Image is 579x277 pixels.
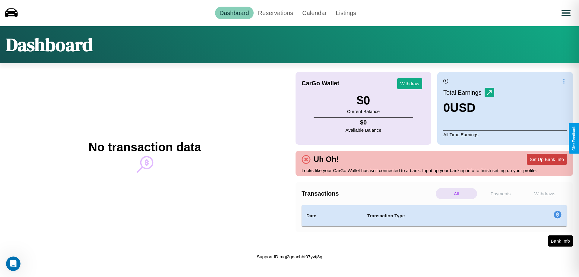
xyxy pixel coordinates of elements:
[346,119,381,126] h4: $ 0
[254,7,298,19] a: Reservations
[524,188,565,199] p: Withdraws
[302,205,567,226] table: simple table
[527,154,567,165] button: Set Up Bank Info
[572,126,576,151] div: Give Feedback
[257,253,322,261] p: Support ID: mgj2gqachbt07yvtj8g
[346,126,381,134] p: Available Balance
[443,87,485,98] p: Total Earnings
[548,235,573,247] button: Bank Info
[347,107,380,115] p: Current Balance
[298,7,331,19] a: Calendar
[6,257,21,271] iframe: Intercom live chat
[436,188,477,199] p: All
[302,166,567,175] p: Looks like your CarGo Wallet has isn't connected to a bank. Input up your banking info to finish ...
[306,212,358,219] h4: Date
[302,80,339,87] h4: CarGo Wallet
[6,32,93,57] h1: Dashboard
[347,94,380,107] h3: $ 0
[331,7,361,19] a: Listings
[397,78,422,89] button: Withdraw
[215,7,254,19] a: Dashboard
[480,188,521,199] p: Payments
[443,101,494,115] h3: 0 USD
[367,212,504,219] h4: Transaction Type
[88,140,201,154] h2: No transaction data
[558,5,574,21] button: Open menu
[302,190,434,197] h4: Transactions
[443,130,567,139] p: All Time Earnings
[311,155,342,164] h4: Uh Oh!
